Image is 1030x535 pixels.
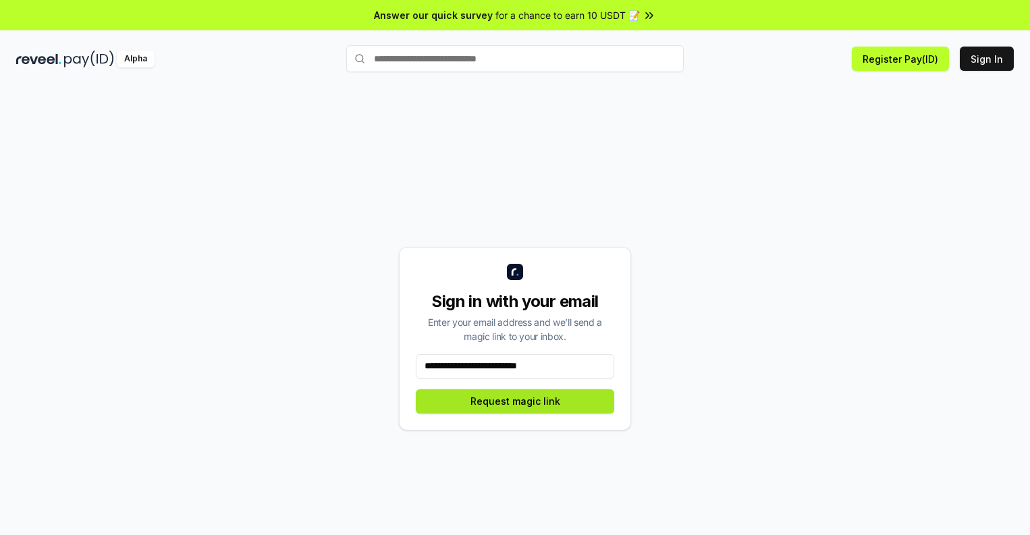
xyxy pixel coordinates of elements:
span: for a chance to earn 10 USDT 📝 [495,8,640,22]
button: Sign In [960,47,1014,71]
button: Register Pay(ID) [852,47,949,71]
div: Enter your email address and we’ll send a magic link to your inbox. [416,315,614,343]
img: logo_small [507,264,523,280]
div: Sign in with your email [416,291,614,312]
img: pay_id [64,51,114,67]
img: reveel_dark [16,51,61,67]
span: Answer our quick survey [374,8,493,22]
div: Alpha [117,51,155,67]
button: Request magic link [416,389,614,414]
